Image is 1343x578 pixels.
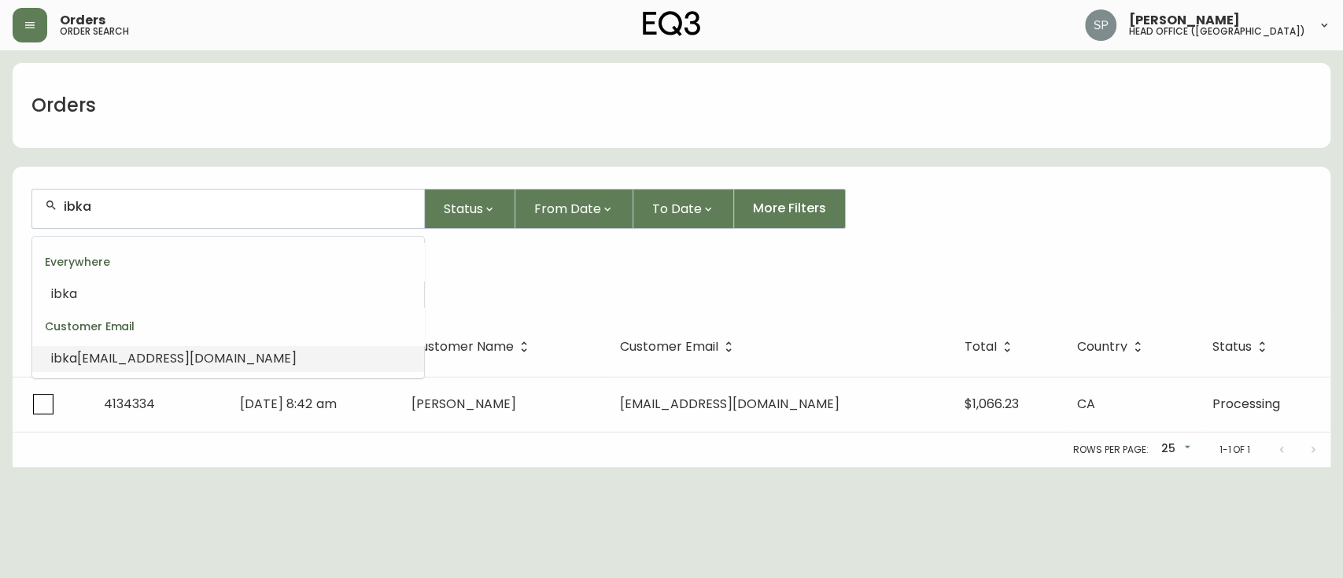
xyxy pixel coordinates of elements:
[753,200,826,217] span: More Filters
[1154,436,1194,462] div: 25
[77,349,297,367] span: [EMAIL_ADDRESS][DOMAIN_NAME]
[1077,395,1095,413] span: CA
[51,349,77,367] span: ibka
[60,27,129,36] h5: order search
[1085,9,1116,41] img: 0cb179e7bf3690758a1aaa5f0aafa0b4
[633,189,734,229] button: To Date
[620,340,739,354] span: Customer Email
[965,340,1017,354] span: Total
[32,307,424,345] div: Customer Email
[411,395,516,413] span: [PERSON_NAME]
[425,189,515,229] button: Status
[534,199,601,219] span: From Date
[620,342,718,352] span: Customer Email
[1073,443,1148,457] p: Rows per page:
[411,342,514,352] span: Customer Name
[1077,342,1127,352] span: Country
[620,395,839,413] span: [EMAIL_ADDRESS][DOMAIN_NAME]
[1212,395,1280,413] span: Processing
[1129,27,1305,36] h5: head office ([GEOGRAPHIC_DATA])
[240,395,336,413] span: [DATE] 8:42 am
[965,395,1019,413] span: $1,066.23
[1212,342,1252,352] span: Status
[60,14,105,27] span: Orders
[643,11,701,36] img: logo
[965,342,997,352] span: Total
[515,189,633,229] button: From Date
[104,395,155,413] span: 4134334
[652,199,702,219] span: To Date
[32,243,424,281] div: Everywhere
[64,199,411,214] input: Search
[411,340,534,354] span: Customer Name
[1129,14,1240,27] span: [PERSON_NAME]
[1212,340,1272,354] span: Status
[31,92,96,119] h1: Orders
[51,285,77,303] span: ibka
[734,189,846,229] button: More Filters
[1077,340,1148,354] span: Country
[444,199,483,219] span: Status
[1219,443,1250,457] p: 1-1 of 1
